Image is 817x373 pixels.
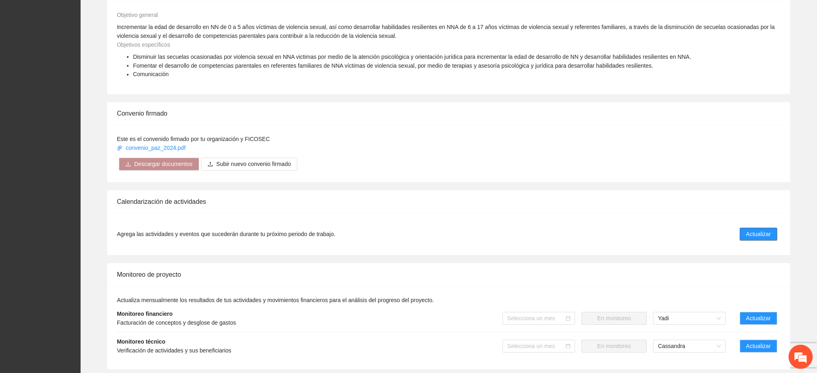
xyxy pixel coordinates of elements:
[119,158,199,171] button: downloadDescargar documentos
[133,71,169,78] span: Comunicación
[133,54,691,60] span: Disminuir las secuelas ocasionadas por violencia sexual en NNA victimas por medio de la atención ...
[208,162,213,168] span: upload
[117,263,781,286] div: Monitoreo de proyecto
[740,312,778,325] button: Actualizar
[658,313,721,325] span: Yadi
[117,320,236,326] span: Facturación de conceptos y desglose de gastos
[117,348,231,354] span: Verificación de actividades y sus beneficiarios
[117,191,781,213] div: Calendarización de actividades
[740,228,778,241] button: Actualizar
[117,41,170,48] span: Objetivos específicos
[132,4,152,23] div: Minimizar ventana de chat en vivo
[47,108,111,189] span: Estamos en línea.
[201,158,297,171] button: uploadSubir nuevo convenio firmado
[117,102,781,125] div: Convenio firmado
[117,12,158,18] span: Objetivo general
[133,62,653,69] span: Fomentar el desarrollo de competencias parentales en referentes familiares de NNA víctimas de vio...
[746,230,771,239] span: Actualizar
[566,316,571,321] span: calendar
[117,230,335,239] span: Agrega las actividades y eventos que sucederán durante tu próximo periodo de trabajo.
[566,344,571,349] span: calendar
[746,342,771,351] span: Actualizar
[216,160,291,169] span: Subir nuevo convenio firmado
[42,41,135,52] div: Chatee con nosotros ahora
[201,161,297,168] span: uploadSubir nuevo convenio firmado
[117,145,187,151] a: convenio_paz_2024.pdf
[117,297,434,304] span: Actualiza mensualmente los resultados de tus actividades y movimientos financieros para el anális...
[117,145,123,151] span: paper-clip
[134,160,193,169] span: Descargar documentos
[125,162,131,168] span: download
[740,340,778,353] button: Actualizar
[4,220,154,248] textarea: Escriba su mensaje y pulse “Intro”
[658,340,721,352] span: Cassandra
[746,314,771,323] span: Actualizar
[117,339,166,345] strong: Monitoreo técnico
[117,311,173,317] strong: Monitoreo financiero
[117,24,775,39] span: Incrementar la edad de desarrollo en NN de 0 a 5 años víctimas de violencia sexual, así como desa...
[117,136,270,143] span: Este es el convenido firmado por tu organización y FICOSEC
